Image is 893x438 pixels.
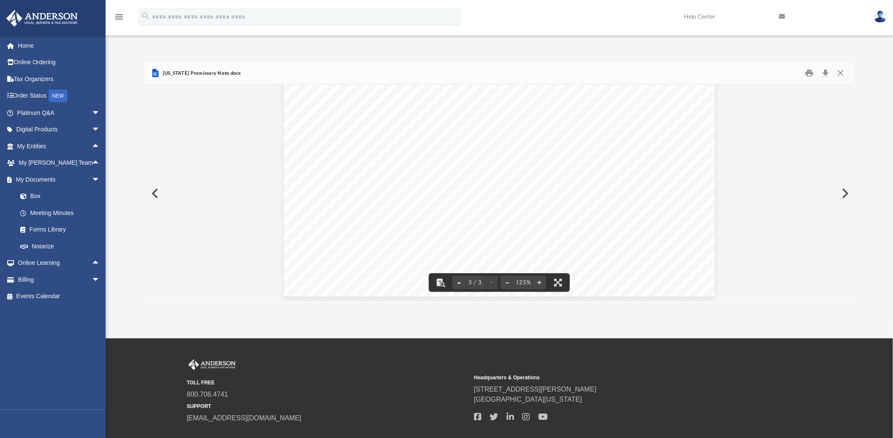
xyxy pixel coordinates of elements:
span: arrow_drop_up [92,155,109,172]
button: 3 / 3 [466,273,485,292]
a: Tax Organizers [6,71,113,87]
a: Events Calendar [6,288,113,305]
button: Previous page [452,273,466,292]
span: arrow_drop_down [92,121,109,139]
small: SUPPORT [187,403,468,410]
i: search [141,11,150,21]
img: Anderson Advisors Platinum Portal [4,10,80,27]
a: Digital Productsarrow_drop_down [6,121,113,138]
button: Zoom in [533,273,546,292]
img: User Pic [874,11,887,23]
a: [EMAIL_ADDRESS][DOMAIN_NAME] [187,414,301,422]
i: menu [114,12,124,22]
span: arrow_drop_up [92,255,109,272]
a: Notarize [12,238,109,255]
a: Home [6,37,113,54]
a: Box [12,188,104,205]
button: Toggle findbar [431,273,450,292]
a: menu [114,16,124,22]
button: Download [818,67,833,80]
div: Current zoom level [514,280,533,286]
span: arrow_drop_up [92,138,109,155]
span: 3 / 3 [466,280,485,286]
span: GUARANTOR [335,121,387,129]
button: Previous File [145,182,163,205]
a: Platinum Q&Aarrow_drop_down [6,104,113,121]
button: Zoom out [501,273,514,292]
a: My Documentsarrow_drop_down [6,171,109,188]
button: Close [833,67,848,80]
span: arrow_drop_down [92,171,109,188]
img: Anderson Advisors Platinum Portal [187,359,237,370]
div: File preview [145,84,854,302]
span: [US_STATE] Promissory Note.docx [161,70,241,77]
button: Next File [835,182,854,205]
span: DATE [583,101,604,110]
a: 800.706.4741 [187,391,228,398]
a: Billingarrow_drop_down [6,271,113,288]
small: TOLL FREE [187,379,468,386]
span: DATE [583,160,604,169]
a: Order StatusNEW [6,87,113,105]
button: Print [801,67,818,80]
div: Preview [145,63,854,303]
a: Online Learningarrow_drop_up [6,255,109,272]
div: Document Viewer [145,84,854,302]
a: My Entitiesarrow_drop_up [6,138,113,155]
a: Online Ordering [6,54,113,71]
a: Meeting Minutes [12,204,109,221]
a: [GEOGRAPHIC_DATA][US_STATE] [474,396,582,403]
div: NEW [49,90,67,102]
a: Forms Library [12,221,104,238]
a: [STREET_ADDRESS][PERSON_NAME] [474,386,596,393]
button: Enter fullscreen [549,273,567,292]
a: My [PERSON_NAME] Teamarrow_drop_up [6,155,109,171]
span: arrow_drop_down [92,104,109,122]
small: Headquarters & Operations [474,374,755,381]
span: arrow_drop_down [92,271,109,288]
